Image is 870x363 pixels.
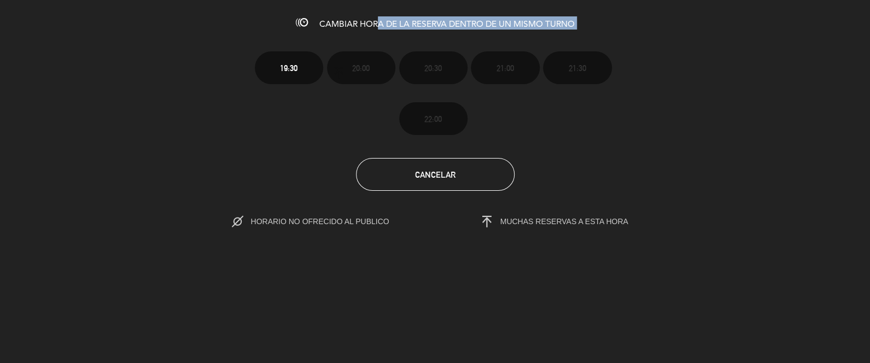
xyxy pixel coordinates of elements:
span: MUCHAS RESERVAS A ESTA HORA [500,217,628,226]
span: 21:00 [497,62,514,74]
button: 20:00 [327,51,395,84]
button: 19:30 [255,51,323,84]
span: 20:00 [352,62,370,74]
button: Cancelar [356,158,515,191]
span: 22:00 [424,113,442,125]
button: 21:30 [543,51,611,84]
span: 21:30 [569,62,586,74]
span: CAMBIAR HORA DE LA RESERVA DENTRO DE UN MISMO TURNO [319,20,575,29]
span: 19:30 [280,62,297,74]
span: 20:30 [424,62,442,74]
button: 21:00 [471,51,539,84]
button: 22:00 [399,102,468,135]
span: HORARIO NO OFRECIDO AL PUBLICO [250,217,412,226]
button: 20:30 [399,51,468,84]
span: Cancelar [415,170,456,179]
